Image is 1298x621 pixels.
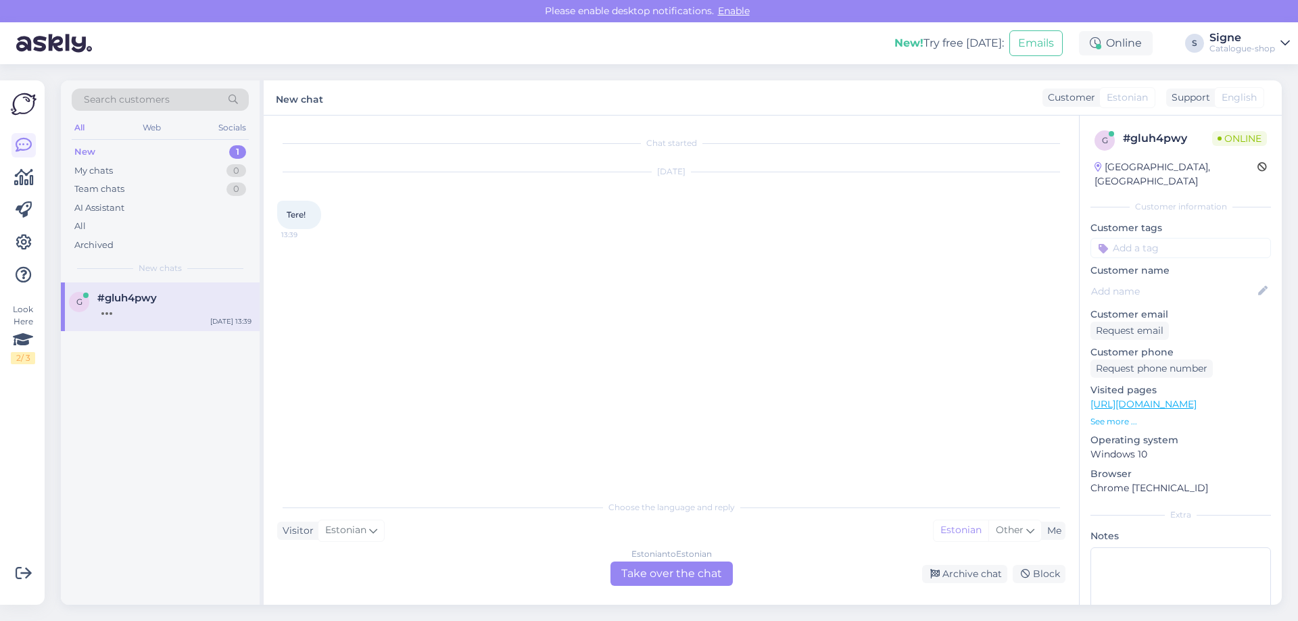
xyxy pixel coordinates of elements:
div: Estonian to Estonian [631,548,712,560]
div: [GEOGRAPHIC_DATA], [GEOGRAPHIC_DATA] [1095,160,1257,189]
div: Archive chat [922,565,1007,583]
div: # gluh4pwy [1123,130,1212,147]
span: #gluh4pwy [97,292,157,304]
span: g [76,297,82,307]
p: Visited pages [1090,383,1271,397]
div: New [74,145,95,159]
span: Online [1212,131,1267,146]
span: New chats [139,262,182,274]
p: See more ... [1090,416,1271,428]
div: Block [1013,565,1065,583]
div: All [74,220,86,233]
p: Operating system [1090,433,1271,447]
div: Choose the language and reply [277,501,1065,514]
div: 0 [226,182,246,196]
div: [DATE] 13:39 [210,316,251,326]
span: Tere! [287,209,306,220]
span: Other [996,524,1024,536]
div: Customer [1042,91,1095,105]
div: My chats [74,164,113,178]
div: [DATE] [277,166,1065,178]
p: Notes [1090,529,1271,543]
p: Browser [1090,467,1271,481]
p: Chrome [TECHNICAL_ID] [1090,481,1271,495]
span: English [1222,91,1257,105]
div: 1 [229,145,246,159]
label: New chat [276,89,323,107]
input: Add name [1091,284,1255,299]
a: SigneCatalogue-shop [1209,32,1290,54]
div: Archived [74,239,114,252]
div: Estonian [934,520,988,541]
div: Request phone number [1090,359,1213,378]
p: Windows 10 [1090,447,1271,462]
button: Emails [1009,30,1063,56]
div: S [1185,34,1204,53]
div: Socials [216,119,249,136]
div: Look Here [11,303,35,364]
p: Customer tags [1090,221,1271,235]
div: Visitor [277,524,314,538]
input: Add a tag [1090,238,1271,258]
div: Online [1079,31,1153,55]
span: Estonian [325,523,366,538]
div: 0 [226,164,246,178]
b: New! [894,36,923,49]
span: Estonian [1107,91,1148,105]
p: Customer phone [1090,345,1271,359]
div: Customer information [1090,201,1271,213]
div: Request email [1090,322,1169,340]
p: Customer email [1090,307,1271,322]
div: Me [1042,524,1061,538]
div: Support [1166,91,1210,105]
div: All [72,119,87,136]
div: Team chats [74,182,124,196]
div: Chat started [277,137,1065,149]
span: 13:39 [281,230,332,240]
span: Search customers [84,93,170,107]
div: AI Assistant [74,201,124,215]
div: Catalogue-shop [1209,43,1275,54]
div: Try free [DATE]: [894,35,1004,51]
div: 2 / 3 [11,352,35,364]
div: Extra [1090,509,1271,521]
a: [URL][DOMAIN_NAME] [1090,398,1197,410]
p: Customer name [1090,264,1271,278]
span: Enable [714,5,754,17]
div: Web [140,119,164,136]
div: Take over the chat [610,562,733,586]
div: Signe [1209,32,1275,43]
img: Askly Logo [11,91,37,117]
span: g [1102,135,1108,145]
